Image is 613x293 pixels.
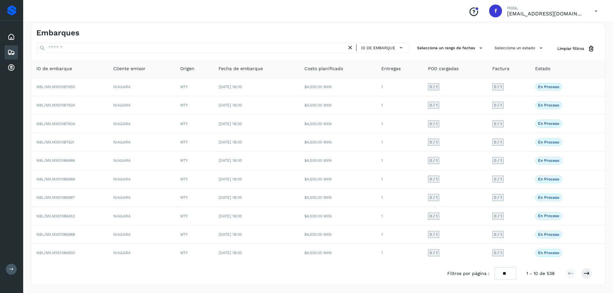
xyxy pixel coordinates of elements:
[218,251,242,255] span: [DATE] 18:00
[36,251,75,255] span: NBL/MX.MX51086900
[376,207,423,225] td: 1
[494,159,502,162] span: 0 / 1
[376,225,423,244] td: 1
[218,103,242,107] span: [DATE] 18:00
[108,114,175,133] td: NIAGARA
[447,270,489,277] span: Filtros por página :
[175,170,213,188] td: MTY
[494,85,502,89] span: 0 / 1
[299,78,376,96] td: $4,500.00 MXN
[218,177,242,181] span: [DATE] 18:00
[507,11,584,17] p: facturacion@salgofreight.com
[175,207,213,225] td: MTY
[376,133,423,151] td: 1
[175,225,213,244] td: MTY
[36,28,79,38] h4: Embarques
[299,114,376,133] td: $4,500.00 MXN
[175,114,213,133] td: MTY
[494,233,502,236] span: 0 / 1
[376,244,423,262] td: 1
[494,196,502,199] span: 0 / 1
[108,244,175,262] td: NIAGARA
[36,140,74,144] span: NBL/MX.MX51087631
[175,244,213,262] td: MTY
[299,96,376,114] td: $4,500.00 MXN
[218,65,263,72] span: Fecha de embarque
[36,85,75,89] span: NBL/MX.MX51087650
[494,251,502,255] span: 0 / 1
[376,78,423,96] td: 1
[108,188,175,207] td: NIAGARA
[36,177,75,181] span: NBL/MX.MX51086989
[538,251,559,255] p: En proceso
[175,78,213,96] td: MTY
[218,214,242,218] span: [DATE] 18:00
[108,78,175,96] td: NIAGARA
[113,65,145,72] span: Cliente emisor
[36,232,75,237] span: NBL/MX.MX51086988
[430,159,438,162] span: 0 / 1
[180,65,194,72] span: Origen
[552,43,600,55] button: Limpiar filtros
[218,195,242,200] span: [DATE] 18:00
[359,43,406,52] button: ID de embarque
[108,96,175,114] td: NIAGARA
[5,61,18,75] div: Cuentas por cobrar
[299,170,376,188] td: $4,500.00 MXN
[535,65,550,72] span: Estado
[381,65,401,72] span: Entregas
[494,177,502,181] span: 0 / 1
[492,43,547,53] button: Selecciona un estado
[218,158,242,163] span: [DATE] 18:00
[5,45,18,60] div: Embarques
[538,232,559,237] p: En proceso
[376,188,423,207] td: 1
[538,158,559,163] p: En proceso
[414,43,487,53] button: Selecciona un rango de fechas
[538,195,559,200] p: En proceso
[36,122,75,126] span: NBL/MX.MX51087604
[299,151,376,170] td: $4,500.00 MXN
[299,133,376,151] td: $4,500.00 MXN
[108,225,175,244] td: NIAGARA
[175,151,213,170] td: MTY
[494,214,502,218] span: 0 / 1
[428,65,459,72] span: POD cargadas
[494,103,502,107] span: 0 / 1
[430,103,438,107] span: 0 / 1
[430,140,438,144] span: 0 / 1
[430,85,438,89] span: 0 / 1
[108,170,175,188] td: NIAGARA
[5,30,18,44] div: Inicio
[494,122,502,126] span: 0 / 1
[557,46,584,51] span: Limpiar filtros
[218,85,242,89] span: [DATE] 18:00
[36,214,75,218] span: NBL/MX.MX51086452
[299,188,376,207] td: $4,500.00 MXN
[175,96,213,114] td: MTY
[538,177,559,181] p: En proceso
[430,177,438,181] span: 0 / 1
[430,122,438,126] span: 0 / 1
[538,140,559,144] p: En proceso
[299,207,376,225] td: $4,500.00 MXN
[304,65,343,72] span: Costo planificado
[36,65,72,72] span: ID de embarque
[108,133,175,151] td: NIAGARA
[361,45,395,51] span: ID de embarque
[36,103,75,107] span: NBL/MX.MX51087634
[376,114,423,133] td: 1
[108,151,175,170] td: NIAGARA
[36,195,75,200] span: NBL/MX.MX51086987
[299,225,376,244] td: $4,500.00 MXN
[108,207,175,225] td: NIAGARA
[175,188,213,207] td: MTY
[218,122,242,126] span: [DATE] 18:00
[538,121,559,126] p: En proceso
[376,151,423,170] td: 1
[430,214,438,218] span: 0 / 1
[538,85,559,89] p: En proceso
[507,5,584,11] p: Hola,
[218,232,242,237] span: [DATE] 18:00
[430,196,438,199] span: 0 / 1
